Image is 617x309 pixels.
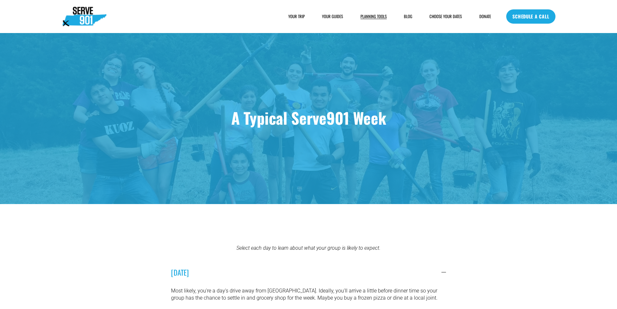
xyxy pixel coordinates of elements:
[288,14,305,19] span: YOUR TRIP
[236,245,381,251] em: Select each day to learn about what your group is likely to expect.
[360,13,387,20] a: folder dropdown
[479,13,491,20] a: DONATE
[171,257,446,287] button: [DATE]
[231,106,386,129] strong: A Typical Serve901 Week
[171,287,446,302] p: Most likely, you're a day's drive away from [GEOGRAPHIC_DATA]. Ideally, you'll arrive a little be...
[322,13,343,20] a: YOUR GUIDES
[62,7,107,26] img: Serve901
[506,9,555,24] a: SCHEDULE A CALL
[288,13,305,20] a: folder dropdown
[171,267,442,278] span: [DATE]
[404,13,412,20] a: BLOG
[429,13,462,20] a: CHOOSE YOUR DATES
[360,14,387,19] span: PLANNING TOOLS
